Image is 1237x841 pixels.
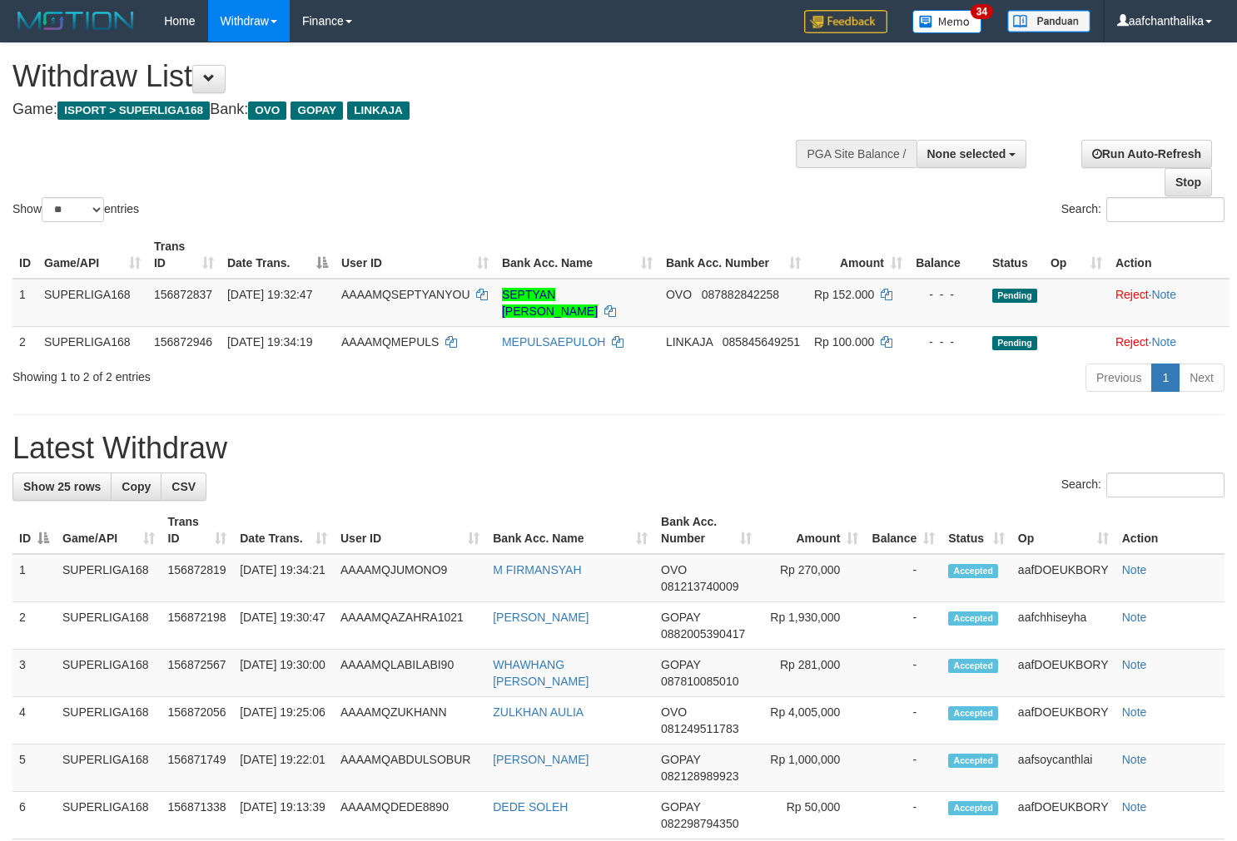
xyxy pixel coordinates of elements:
[1151,335,1176,349] a: Note
[233,554,334,602] td: [DATE] 19:34:21
[1011,697,1115,745] td: aafDOEUKBORY
[486,507,654,554] th: Bank Acc. Name: activate to sort column ascending
[12,432,1225,465] h1: Latest Withdraw
[1179,364,1225,392] a: Next
[659,231,807,279] th: Bank Acc. Number: activate to sort column ascending
[161,745,234,792] td: 156871749
[916,286,979,303] div: - - -
[12,60,808,93] h1: Withdraw List
[661,705,687,719] span: OVO
[12,231,37,279] th: ID
[495,231,659,279] th: Bank Acc. Name: activate to sort column ascending
[12,745,56,792] td: 5
[154,288,212,301] span: 156872837
[227,335,312,349] span: [DATE] 19:34:19
[154,335,212,349] span: 156872946
[1109,279,1230,327] td: ·
[341,335,439,349] span: AAAAMQMEPULS
[12,326,37,357] td: 2
[948,564,998,578] span: Accepted
[1122,658,1147,671] a: Note
[233,792,334,839] td: [DATE] 19:13:39
[758,745,865,792] td: Rp 1,000,000
[12,554,56,602] td: 1
[948,659,998,673] span: Accepted
[12,792,56,839] td: 6
[992,336,1037,350] span: Pending
[57,101,210,120] span: ISPORT > SUPERLIGA168
[1122,611,1147,624] a: Note
[814,335,874,349] span: Rp 100.000
[334,554,486,602] td: AAAAMQJUMONO9
[865,650,941,697] td: -
[1151,288,1176,301] a: Note
[1106,472,1225,497] input: Search:
[12,101,808,118] h4: Game: Bank:
[233,745,334,792] td: [DATE] 19:22:01
[661,611,700,624] span: GOPAY
[865,602,941,650] td: -
[909,231,986,279] th: Balance
[161,507,234,554] th: Trans ID: activate to sort column ascending
[334,697,486,745] td: AAAAMQZUKHANN
[233,507,334,554] th: Date Trans.: activate to sort column ascending
[865,792,941,839] td: -
[161,792,234,839] td: 156871338
[161,650,234,697] td: 156872567
[986,231,1044,279] th: Status
[1011,507,1115,554] th: Op: activate to sort column ascending
[335,231,495,279] th: User ID: activate to sort column ascending
[493,753,589,766] a: [PERSON_NAME]
[12,279,37,327] td: 1
[1165,168,1212,196] a: Stop
[161,697,234,745] td: 156872056
[1061,197,1225,222] label: Search:
[1011,554,1115,602] td: aafDOEUKBORY
[948,801,998,815] span: Accepted
[37,279,147,327] td: SUPERLIGA168
[12,602,56,650] td: 2
[334,602,486,650] td: AAAAMQAZAHRA1021
[12,8,139,33] img: MOTION_logo.png
[1081,140,1212,168] a: Run Auto-Refresh
[233,650,334,697] td: [DATE] 19:30:00
[948,706,998,720] span: Accepted
[248,101,286,120] span: OVO
[992,289,1037,303] span: Pending
[661,800,700,814] span: GOPAY
[56,745,161,792] td: SUPERLIGA168
[56,792,161,839] td: SUPERLIGA168
[661,722,738,735] span: Copy 081249511783 to clipboard
[702,288,779,301] span: Copy 087882842258 to clipboard
[1151,364,1180,392] a: 1
[147,231,221,279] th: Trans ID: activate to sort column ascending
[948,611,998,626] span: Accepted
[122,480,151,493] span: Copy
[661,817,738,830] span: Copy 082298794350 to clipboard
[758,507,865,554] th: Amount: activate to sort column ascending
[661,753,700,766] span: GOPAY
[666,335,713,349] span: LINKAJA
[865,507,941,554] th: Balance: activate to sort column ascending
[865,697,941,745] td: -
[56,602,161,650] td: SUPERLIGA168
[12,197,139,222] label: Show entries
[334,792,486,839] td: AAAAMQDEDE8890
[56,507,161,554] th: Game/API: activate to sort column ascending
[1109,231,1230,279] th: Action
[1044,231,1109,279] th: Op: activate to sort column ascending
[56,697,161,745] td: SUPERLIGA168
[804,10,887,33] img: Feedback.jpg
[502,335,605,349] a: MEPULSAEPULOH
[227,288,312,301] span: [DATE] 19:32:47
[661,563,687,576] span: OVO
[502,288,598,318] a: SEPTYAN [PERSON_NAME]
[1011,602,1115,650] td: aafchhiseyha
[56,650,161,697] td: SUPERLIGA168
[1011,650,1115,697] td: aafDOEUKBORY
[171,480,196,493] span: CSV
[948,754,998,768] span: Accepted
[221,231,335,279] th: Date Trans.: activate to sort column descending
[654,507,758,554] th: Bank Acc. Number: activate to sort column ascending
[347,101,410,120] span: LINKAJA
